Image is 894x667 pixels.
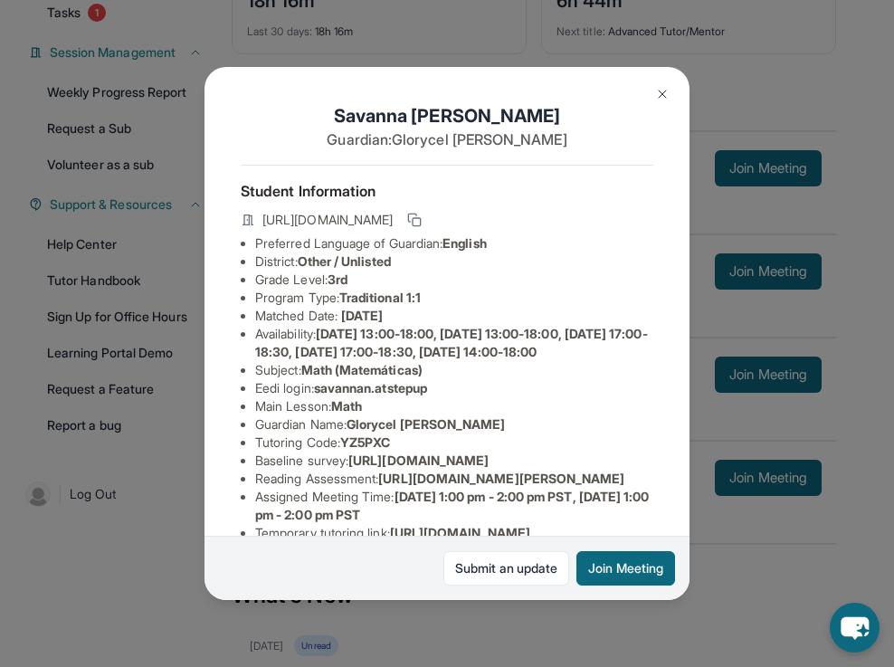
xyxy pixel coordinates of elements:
span: [DATE] 13:00-18:00, [DATE] 13:00-18:00, [DATE] 17:00-18:30, [DATE] 17:00-18:30, [DATE] 14:00-18:00 [255,326,648,359]
p: Guardian: Glorycel [PERSON_NAME] [241,129,653,150]
li: District: [255,253,653,271]
span: Traditional 1:1 [339,290,421,305]
li: Guardian Name : [255,415,653,434]
span: Other / Unlisted [298,253,391,269]
span: [URL][DOMAIN_NAME] [390,525,530,540]
h4: Student Information [241,180,653,202]
span: [URL][DOMAIN_NAME] [262,211,393,229]
span: Glorycel [PERSON_NAME] [347,416,506,432]
span: English [442,235,487,251]
span: [URL][DOMAIN_NAME][PERSON_NAME] [378,471,624,486]
li: Matched Date: [255,307,653,325]
span: [URL][DOMAIN_NAME] [348,453,489,468]
span: Math (Matemáticas) [301,362,423,377]
li: Availability: [255,325,653,361]
li: Eedi login : [255,379,653,397]
a: Submit an update [443,551,569,586]
li: Assigned Meeting Time : [255,488,653,524]
li: Grade Level: [255,271,653,289]
h1: Savanna [PERSON_NAME] [241,103,653,129]
li: Program Type: [255,289,653,307]
button: Copy link [404,209,425,231]
span: YZ5PXC [340,434,390,450]
span: [DATE] [341,308,383,323]
button: Join Meeting [576,551,675,586]
li: Reading Assessment : [255,470,653,488]
span: Math [331,398,362,414]
li: Main Lesson : [255,397,653,415]
img: Close Icon [655,87,670,101]
span: savannan.atstepup [314,380,427,395]
li: Tutoring Code : [255,434,653,452]
li: Subject : [255,361,653,379]
li: Temporary tutoring link : [255,524,653,542]
li: Preferred Language of Guardian: [255,234,653,253]
li: Baseline survey : [255,452,653,470]
button: chat-button [830,603,880,653]
span: [DATE] 1:00 pm - 2:00 pm PST, [DATE] 1:00 pm - 2:00 pm PST [255,489,649,522]
span: 3rd [328,272,347,287]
